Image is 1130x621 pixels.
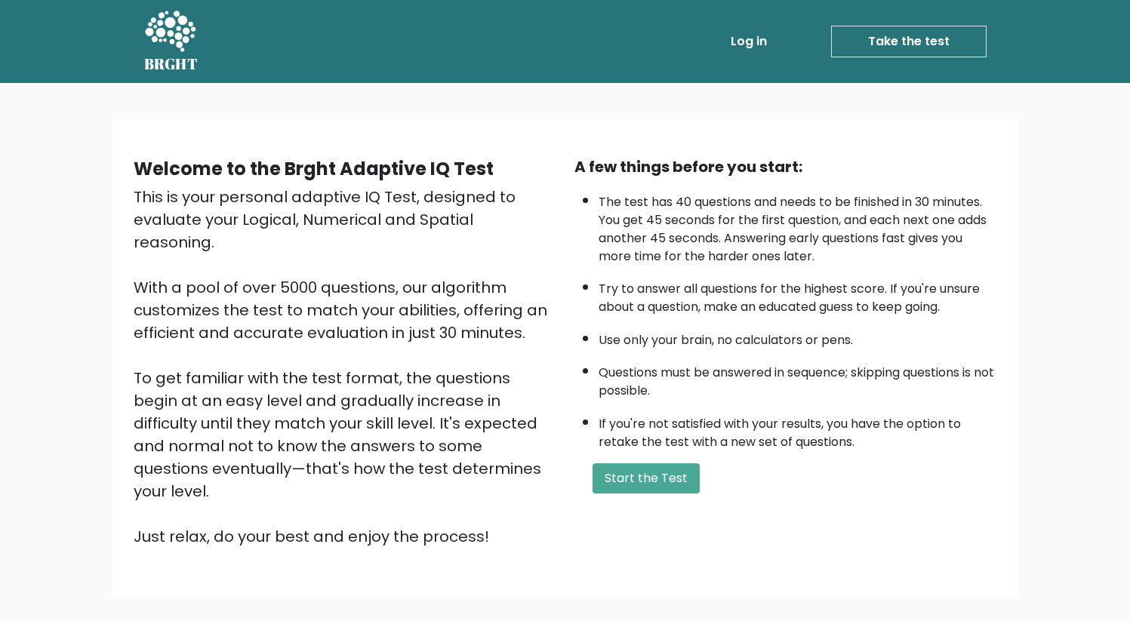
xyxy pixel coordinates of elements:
li: Questions must be answered in sequence; skipping questions is not possible. [599,356,997,400]
div: A few things before you start: [574,155,997,178]
li: Try to answer all questions for the highest score. If you're unsure about a question, make an edu... [599,272,997,316]
li: Use only your brain, no calculators or pens. [599,324,997,349]
div: This is your personal adaptive IQ Test, designed to evaluate your Logical, Numerical and Spatial ... [134,186,556,548]
a: Log in [725,26,773,57]
h5: BRGHT [144,55,199,73]
a: Take the test [831,26,987,57]
a: BRGHT [144,6,199,77]
li: The test has 40 questions and needs to be finished in 30 minutes. You get 45 seconds for the firs... [599,186,997,266]
b: Welcome to the Brght Adaptive IQ Test [134,156,494,181]
button: Start the Test [593,463,700,493]
li: If you're not satisfied with your results, you have the option to retake the test with a new set ... [599,407,997,451]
